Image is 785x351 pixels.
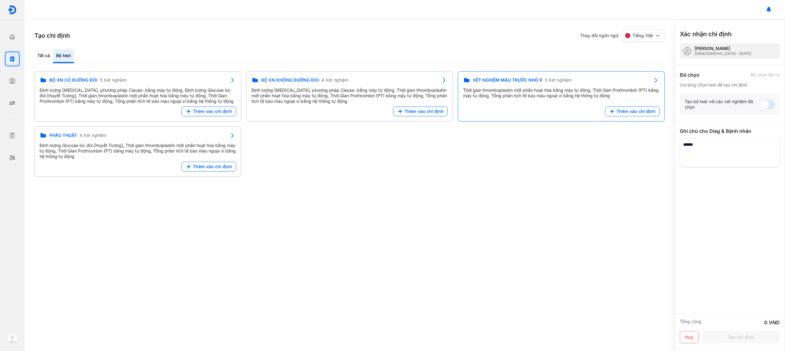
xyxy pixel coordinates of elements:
[182,106,236,116] button: Thêm vào chỉ định
[764,319,780,326] div: 0 VND
[34,31,70,40] h3: Tạo chỉ định
[695,51,751,56] div: [DEMOGRAPHIC_DATA] - [DATE]
[580,29,665,42] div: Thay đổi ngôn ngữ:
[680,319,701,326] div: Tổng cộng
[393,106,448,116] button: Thêm vào chỉ định
[321,77,348,83] span: 4 Xét nghiệm
[49,133,77,138] span: PHẪU THUẬT
[40,143,236,159] div: Định lượng Glucose lúc đói [Huyết Tương], Thời gian thromboplastin một phần hoạt hóa bằng máy tự ...
[404,109,444,114] span: Thêm vào chỉ định
[251,87,448,104] div: Định lượng [MEDICAL_DATA], phương pháp Clauss- bằng máy tự động, Thời gian thromboplastin một phầ...
[34,49,53,63] div: Tất cả
[680,30,732,38] h3: Xác nhận chỉ định
[49,77,98,83] span: BỘ XN CÓ ĐƯỜNG ĐÓI
[633,33,653,38] span: Tiếng Việt
[7,334,17,344] img: logo
[40,87,236,104] div: Định lượng [MEDICAL_DATA], phương pháp Clauss- bằng máy tự động, Định lượng Glucose lúc đói [Huyế...
[53,49,74,63] div: Bộ test
[751,72,780,78] div: Bỏ chọn tất cả
[193,109,232,114] span: Thêm vào chỉ định
[702,331,780,343] button: Tạo chỉ định
[680,71,699,79] div: Đã chọn
[8,5,17,14] img: logo
[685,99,760,110] div: Tạo bộ test với các xét nghiệm đã chọn
[545,77,572,83] span: 3 Xét nghiệm
[193,164,232,169] span: Thêm vào chỉ định
[182,162,236,172] button: Thêm vào chỉ định
[463,87,660,98] div: Thời gian thromboplastin một phần hoạt hóa bằng máy tự động, Thời Gian Prothrombin (PT) bằng máy ...
[695,46,751,51] div: [PERSON_NAME]
[605,106,660,116] button: Thêm vào chỉ định
[261,77,319,83] span: BỘ XN KHÔNG ĐƯỜNG ĐÓI
[79,133,106,138] span: 4 Xét nghiệm
[100,77,127,83] span: 5 Xét nghiệm
[616,109,656,114] span: Thêm vào chỉ định
[473,77,542,83] span: XÉT NGHIỆM MÁU TRƯỚC NHỔ R
[680,82,780,88] div: Vui lòng chọn test để tạo chỉ định
[680,331,699,343] button: Huỷ
[680,127,780,135] div: Ghi chú cho Diag & Bệnh nhân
